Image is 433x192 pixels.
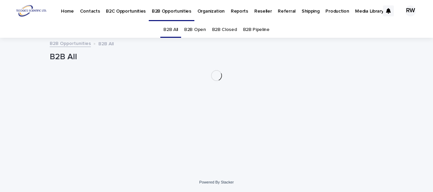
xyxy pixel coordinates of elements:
[212,22,237,38] a: B2B Closed
[163,22,178,38] a: B2B All
[243,22,270,38] a: B2B Pipeline
[50,39,91,47] a: B2B Opportunities
[14,4,50,18] img: l22tfCASryn9SYBzxJ2O
[184,22,206,38] a: B2B Open
[98,39,114,47] p: B2B All
[405,5,416,16] div: RW
[199,180,234,184] a: Powered By Stacker
[50,52,383,62] h1: B2B All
